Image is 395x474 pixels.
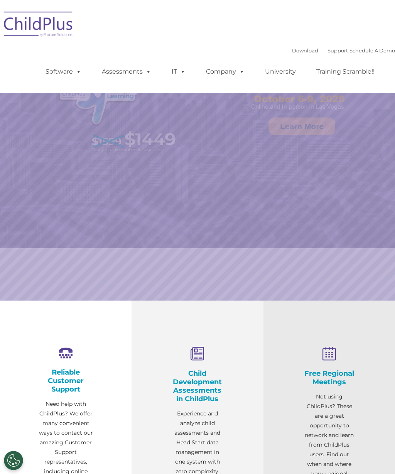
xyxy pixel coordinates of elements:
a: Training Scramble!! [309,64,382,79]
a: Learn More [268,118,335,135]
a: Schedule A Demo [349,47,395,54]
h4: Free Regional Meetings [302,369,356,386]
a: University [257,64,304,79]
a: Download [292,47,318,54]
button: Cookies Settings [4,451,23,470]
a: IT [164,64,193,79]
a: Assessments [94,64,159,79]
a: Company [198,64,252,79]
h4: Child Development Assessments in ChildPlus [170,369,225,403]
a: Software [38,64,89,79]
h4: Reliable Customer Support [39,368,93,393]
font: | [292,47,395,54]
a: Support [327,47,348,54]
